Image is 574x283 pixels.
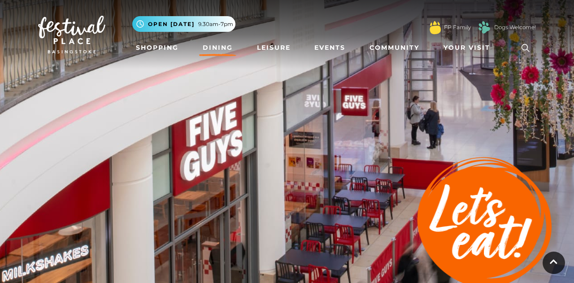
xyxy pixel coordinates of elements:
[198,20,233,28] span: 9.30am-7pm
[38,16,105,53] img: Festival Place Logo
[440,39,498,56] a: Your Visit
[444,43,490,52] span: Your Visit
[444,23,471,31] a: FP Family
[132,39,182,56] a: Shopping
[148,20,195,28] span: Open [DATE]
[132,16,235,32] button: Open [DATE] 9.30am-7pm
[199,39,236,56] a: Dining
[366,39,423,56] a: Community
[311,39,349,56] a: Events
[253,39,294,56] a: Leisure
[494,23,536,31] a: Dogs Welcome!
